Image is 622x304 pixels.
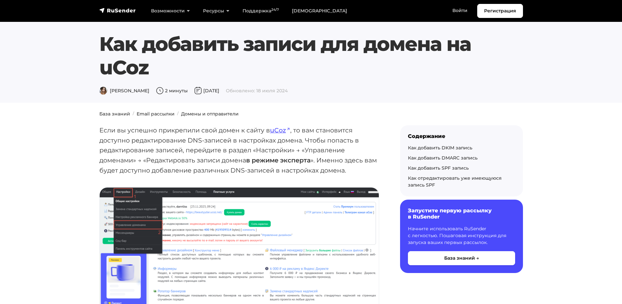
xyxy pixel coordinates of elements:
strong: в режиме эксперта [246,156,311,164]
div: Содержание [408,133,515,139]
img: Время чтения [156,87,164,95]
p: Если вы успешно прикрепили свой домен к сайту в , то вам становится доступно редактирование DNS-з... [99,125,379,175]
button: База знаний → [408,251,515,265]
a: uCoz [270,126,290,134]
nav: breadcrumb [95,111,527,117]
span: [DATE] [194,88,219,94]
a: База знаний [99,111,130,117]
a: Поддержка24/7 [236,4,285,18]
a: Как отредактировать уже имеющуюся запись SPF [408,175,502,188]
img: Дата публикации [194,87,202,95]
a: [DEMOGRAPHIC_DATA] [285,4,354,18]
a: Войти [446,4,474,17]
a: Регистрация [477,4,523,18]
a: Домены и отправители [181,111,239,117]
h6: Запустите первую рассылку в RuSender [408,207,515,220]
a: Как добавить DKIM запись [408,145,472,151]
h1: Как добавить записи для домена на uCoz [99,32,523,79]
p: Начните использовать RuSender с легкостью. Пошаговая инструкция для запуска ваших первых рассылок. [408,225,515,246]
span: 2 минуты [156,88,188,94]
a: Как добавить DMARC запись [408,155,478,161]
a: Запустите первую рассылку в RuSender Начните использовать RuSender с легкостью. Пошаговая инструк... [400,200,523,273]
span: Обновлено: 18 июля 2024 [226,88,288,94]
sup: 24/7 [271,8,279,12]
a: Ресурсы [196,4,236,18]
span: [PERSON_NAME] [99,88,149,94]
a: Возможности [144,4,196,18]
a: Email рассылки [137,111,175,117]
a: Как добавить SPF запись [408,165,469,171]
img: RuSender [99,7,136,14]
